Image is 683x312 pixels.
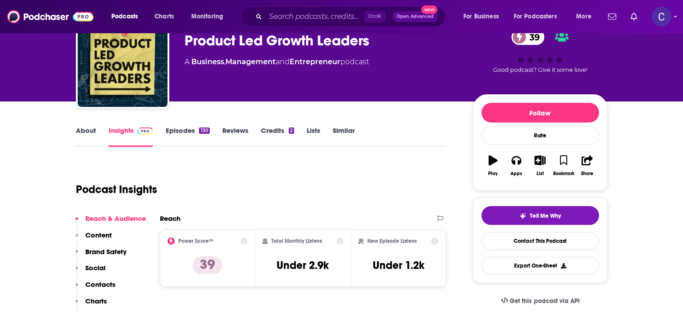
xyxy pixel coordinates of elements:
p: Contacts [85,280,115,289]
img: User Profile [652,7,671,26]
button: Play [481,149,505,182]
div: Rate [481,126,599,145]
img: tell me why sparkle [519,212,526,220]
button: Content [75,231,112,247]
div: Search podcasts, credits, & more... [249,6,454,27]
div: List [537,171,544,176]
h2: New Episode Listens [367,238,417,244]
p: Charts [85,297,107,305]
span: Charts [154,10,174,23]
span: Ctrl K [364,11,385,22]
p: Brand Safety [85,247,127,256]
img: Podchaser Pro [137,127,153,135]
a: Show notifications dropdown [604,9,620,24]
a: Entrepreneur [290,57,340,66]
h3: Under 1.2k [373,259,424,272]
button: Bookmark [552,149,575,182]
span: Get this podcast via API [510,297,579,305]
div: A podcast [185,57,369,67]
div: 2 [289,127,294,134]
h2: Power Score™ [178,238,213,244]
button: Export One-Sheet [481,257,599,274]
div: 39Good podcast? Give it some love! [473,23,608,79]
p: Content [85,231,112,239]
p: 39 [193,256,222,274]
span: Tell Me Why [530,212,561,220]
span: More [576,10,591,23]
p: Social [85,264,106,272]
button: Apps [505,149,528,182]
img: Podchaser - Follow, Share and Rate Podcasts [7,8,93,25]
a: Get this podcast via API [494,290,587,312]
a: Management [225,57,276,66]
span: For Business [463,10,499,23]
a: Similar [333,126,355,147]
button: Social [75,264,106,280]
a: Episodes130 [165,126,209,147]
span: Open Advanced [397,14,434,19]
a: InsightsPodchaser Pro [109,126,153,147]
h2: Total Monthly Listens [271,238,322,244]
h3: Under 2.9k [277,259,329,272]
button: Show profile menu [652,7,671,26]
button: open menu [185,9,235,24]
a: Reviews [222,126,248,147]
a: Charts [149,9,179,24]
button: open menu [508,9,570,24]
div: Apps [511,171,522,176]
p: Reach & Audience [85,214,146,223]
span: , [224,57,225,66]
div: 130 [199,127,209,134]
a: Contact This Podcast [481,232,599,250]
input: Search podcasts, credits, & more... [265,9,364,24]
img: Product Led Growth Leaders [78,17,167,107]
h2: Reach [160,214,181,223]
a: 39 [511,29,544,45]
button: open menu [105,9,150,24]
span: Podcasts [111,10,138,23]
span: and [276,57,290,66]
div: Play [488,171,498,176]
button: Follow [481,103,599,123]
div: Bookmark [553,171,574,176]
div: Share [581,171,593,176]
a: Lists [307,126,320,147]
span: 39 [520,29,544,45]
h1: Podcast Insights [76,183,157,196]
span: Good podcast? Give it some love! [493,66,587,73]
a: Business [191,57,224,66]
button: tell me why sparkleTell Me Why [481,206,599,225]
button: List [528,149,551,182]
button: Brand Safety [75,247,127,264]
a: Show notifications dropdown [627,9,641,24]
span: Monitoring [191,10,223,23]
span: New [421,5,437,14]
button: open menu [570,9,603,24]
button: Reach & Audience [75,214,146,231]
button: Share [575,149,599,182]
a: About [76,126,96,147]
span: For Podcasters [514,10,557,23]
span: Logged in as publicityxxtina [652,7,671,26]
button: Contacts [75,280,115,297]
button: Open AdvancedNew [392,11,438,22]
a: Credits2 [261,126,294,147]
button: open menu [457,9,510,24]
